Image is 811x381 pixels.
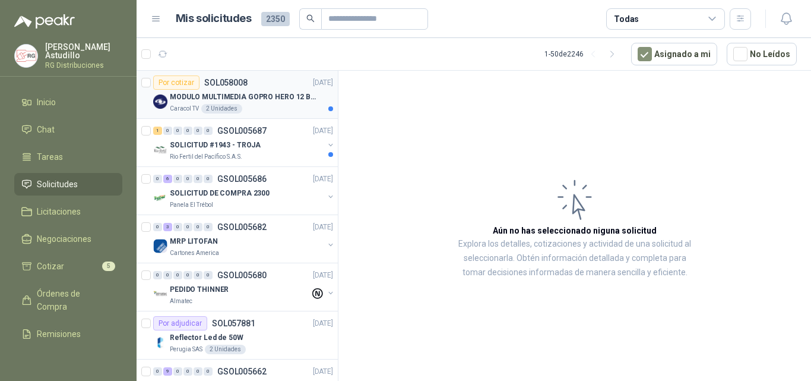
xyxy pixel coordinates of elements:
[313,318,333,329] p: [DATE]
[37,178,78,191] span: Solicitudes
[14,282,122,318] a: Órdenes de Compra
[183,175,192,183] div: 0
[153,175,162,183] div: 0
[37,260,64,273] span: Cotizar
[45,62,122,69] p: RG Distribuciones
[153,124,335,162] a: 1 0 0 0 0 0 GSOL005687[DATE] Company LogoSOLICITUD #1943 - TROJARio Fertil del Pacífico S.A.S.
[170,104,199,114] p: Caracol TV
[15,45,37,67] img: Company Logo
[204,127,213,135] div: 0
[204,78,248,87] p: SOL058008
[37,96,56,109] span: Inicio
[37,287,111,313] span: Órdenes de Compra
[170,236,218,247] p: MRP LITOFAN
[170,200,213,210] p: Panela El Trébol
[14,350,122,373] a: Configuración
[217,367,267,376] p: GSOL005662
[183,271,192,279] div: 0
[183,367,192,376] div: 0
[614,12,639,26] div: Todas
[194,223,202,231] div: 0
[493,224,657,237] h3: Aún no has seleccionado niguna solicitud
[14,323,122,345] a: Remisiones
[183,223,192,231] div: 0
[153,75,199,90] div: Por cotizar
[14,91,122,114] a: Inicio
[173,367,182,376] div: 0
[313,270,333,281] p: [DATE]
[14,173,122,196] a: Solicitudes
[163,223,172,231] div: 3
[217,271,267,279] p: GSOL005680
[153,191,167,205] img: Company Logo
[313,366,333,377] p: [DATE]
[37,123,55,136] span: Chat
[137,71,338,119] a: Por cotizarSOL058008[DATE] Company LogoMODULO MULTIMEDIA GOPRO HERO 12 BLACKCaracol TV2 Unidades
[45,43,122,59] p: [PERSON_NAME] Astudillo
[170,248,219,258] p: Cartones America
[204,367,213,376] div: 0
[153,220,335,258] a: 0 3 0 0 0 0 GSOL005682[DATE] Company LogoMRP LITOFANCartones America
[137,311,338,360] a: Por adjudicarSOL057881[DATE] Company LogoReflector Led de 50WPerugia SAS2 Unidades
[170,188,270,199] p: SOLICITUD DE COMPRA 2300
[163,271,172,279] div: 0
[217,175,267,183] p: GSOL005686
[163,175,172,183] div: 6
[37,150,63,163] span: Tareas
[457,237,692,280] p: Explora los detalles, cotizaciones y actividad de una solicitud al seleccionarla. Obtén informaci...
[153,127,162,135] div: 1
[204,271,213,279] div: 0
[170,345,202,354] p: Perugia SAS
[217,127,267,135] p: GSOL005687
[313,77,333,89] p: [DATE]
[306,14,315,23] span: search
[194,367,202,376] div: 0
[163,367,172,376] div: 9
[153,143,167,157] img: Company Logo
[313,222,333,233] p: [DATE]
[194,271,202,279] div: 0
[14,146,122,168] a: Tareas
[170,140,261,151] p: SOLICITUD #1943 - TROJA
[37,328,81,341] span: Remisiones
[261,12,290,26] span: 2350
[727,43,797,65] button: No Leídos
[153,287,167,301] img: Company Logo
[170,284,229,295] p: PEDIDO THINNER
[14,228,122,250] a: Negociaciones
[37,205,81,218] span: Licitaciones
[173,271,182,279] div: 0
[173,175,182,183] div: 0
[544,45,622,64] div: 1 - 50 de 2246
[153,335,167,349] img: Company Logo
[170,297,192,306] p: Almatec
[153,239,167,253] img: Company Logo
[170,332,243,344] p: Reflector Led de 50W
[153,271,162,279] div: 0
[173,223,182,231] div: 0
[102,262,115,271] span: 5
[163,127,172,135] div: 0
[631,43,717,65] button: Asignado a mi
[205,345,246,354] div: 2 Unidades
[153,316,207,330] div: Por adjudicar
[153,95,167,109] img: Company Logo
[14,118,122,141] a: Chat
[313,174,333,185] p: [DATE]
[194,127,202,135] div: 0
[14,14,75,29] img: Logo peakr
[170,92,318,103] p: MODULO MULTIMEDIA GOPRO HERO 12 BLACK
[14,255,122,278] a: Cotizar5
[176,10,252,27] h1: Mis solicitudes
[170,152,242,162] p: Rio Fertil del Pacífico S.A.S.
[217,223,267,231] p: GSOL005682
[37,232,91,245] span: Negociaciones
[153,268,335,306] a: 0 0 0 0 0 0 GSOL005680[DATE] Company LogoPEDIDO THINNERAlmatec
[194,175,202,183] div: 0
[14,200,122,223] a: Licitaciones
[153,172,335,210] a: 0 6 0 0 0 0 GSOL005686[DATE] Company LogoSOLICITUD DE COMPRA 2300Panela El Trébol
[153,367,162,376] div: 0
[212,319,255,328] p: SOL057881
[173,127,182,135] div: 0
[204,223,213,231] div: 0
